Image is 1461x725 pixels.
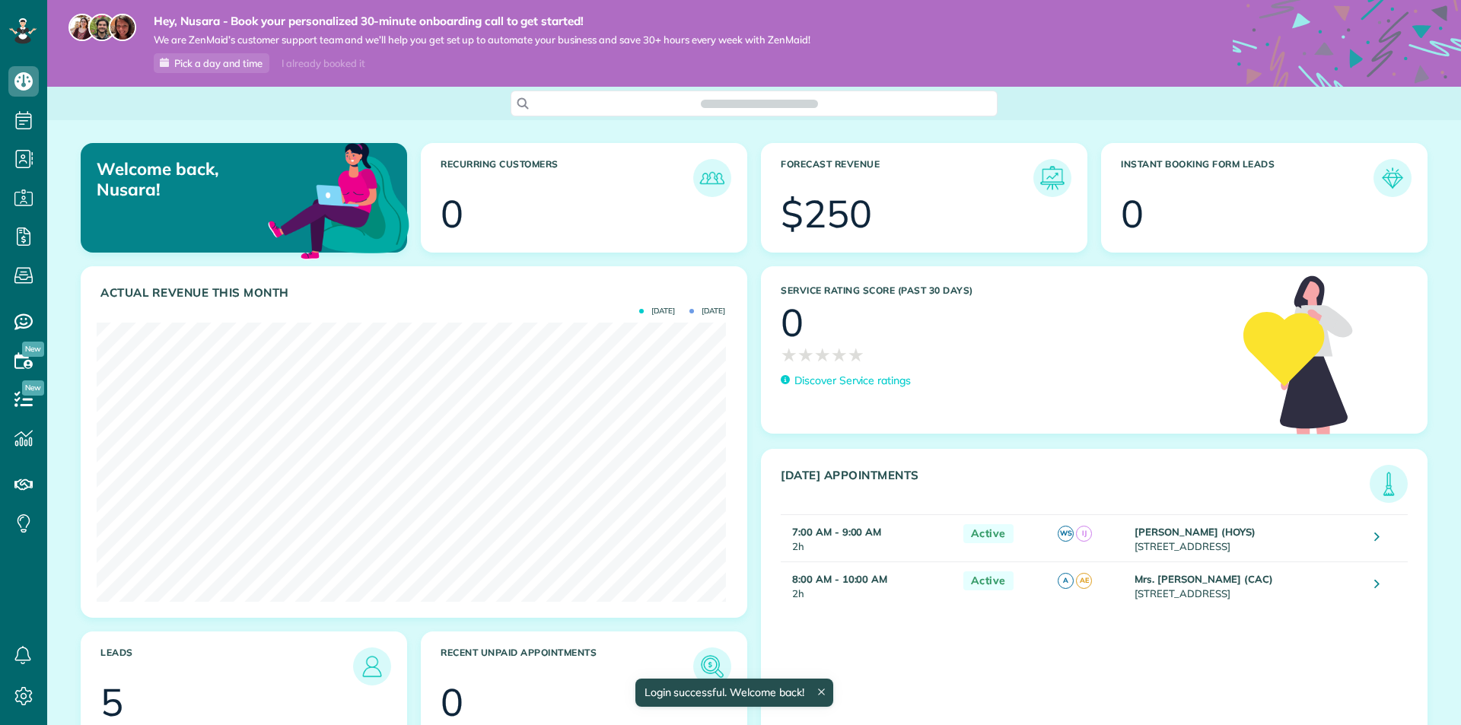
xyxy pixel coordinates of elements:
img: michelle-19f622bdf1676172e81f8f8fba1fb50e276960ebfe0243fe18214015130c80e4.jpg [109,14,136,41]
img: dashboard_welcome-42a62b7d889689a78055ac9021e634bf52bae3f8056760290aed330b23ab8690.png [265,126,412,273]
span: ★ [814,342,831,368]
div: 5 [100,683,123,721]
h3: [DATE] Appointments [781,469,1370,503]
div: I already booked it [272,54,374,73]
strong: 7:00 AM - 9:00 AM [792,526,881,538]
td: [STREET_ADDRESS] [1131,515,1363,562]
img: maria-72a9807cf96188c08ef61303f053569d2e2a8a1cde33d635c8a3ac13582a053d.jpg [68,14,96,41]
img: icon_forecast_revenue-8c13a41c7ed35a8dcfafea3cbb826a0462acb37728057bba2d056411b612bbbe.png [1037,163,1068,193]
td: 2h [781,562,956,609]
strong: 8:00 AM - 10:00 AM [792,573,887,585]
div: 0 [441,195,463,233]
span: We are ZenMaid’s customer support team and we’ll help you get set up to automate your business an... [154,33,810,46]
h3: Recurring Customers [441,159,693,197]
p: Welcome back, Nusara! [97,159,303,199]
span: ★ [781,342,797,368]
img: icon_todays_appointments-901f7ab196bb0bea1936b74009e4eb5ffbc2d2711fa7634e0d609ed5ef32b18b.png [1373,469,1404,499]
span: ★ [797,342,814,368]
span: Active [963,524,1014,543]
span: Pick a day and time [174,57,263,69]
a: Discover Service ratings [781,373,911,389]
h3: Instant Booking Form Leads [1121,159,1373,197]
span: IJ [1076,526,1092,542]
h3: Leads [100,647,353,685]
img: icon_recurring_customers-cf858462ba22bcd05b5a5880d41d6543d210077de5bb9ebc9590e49fd87d84ed.png [697,163,727,193]
span: A [1058,573,1074,589]
span: New [22,342,44,357]
p: Discover Service ratings [794,373,911,389]
span: Active [963,571,1014,590]
div: 0 [441,683,463,721]
span: New [22,380,44,396]
img: jorge-587dff0eeaa6aab1f244e6dc62b8924c3b6ad411094392a53c71c6c4a576187d.jpg [88,14,116,41]
strong: [PERSON_NAME] (HOYS) [1135,526,1255,538]
td: [STREET_ADDRESS] [1131,562,1363,609]
span: ★ [831,342,848,368]
img: icon_leads-1bed01f49abd5b7fead27621c3d59655bb73ed531f8eeb49469d10e621d6b896.png [357,651,387,682]
td: 2h [781,515,956,562]
a: Pick a day and time [154,53,269,73]
div: $250 [781,195,872,233]
h3: Recent unpaid appointments [441,647,693,685]
img: icon_unpaid_appointments-47b8ce3997adf2238b356f14209ab4cced10bd1f174958f3ca8f1d0dd7fffeee.png [697,651,727,682]
span: [DATE] [689,307,725,315]
h3: Forecast Revenue [781,159,1033,197]
div: 0 [781,304,804,342]
strong: Hey, Nusara - Book your personalized 30-minute onboarding call to get started! [154,14,810,29]
div: 0 [1121,195,1144,233]
span: ★ [848,342,864,368]
img: icon_form_leads-04211a6a04a5b2264e4ee56bc0799ec3eb69b7e499cbb523a139df1d13a81ae0.png [1377,163,1408,193]
strong: Mrs. [PERSON_NAME] (CAC) [1135,573,1272,585]
span: [DATE] [639,307,675,315]
h3: Service Rating score (past 30 days) [781,285,1228,296]
span: Search ZenMaid… [716,96,802,111]
h3: Actual Revenue this month [100,286,731,300]
span: WS [1058,526,1074,542]
div: Login successful. Welcome back! [635,679,832,707]
span: AE [1076,573,1092,589]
